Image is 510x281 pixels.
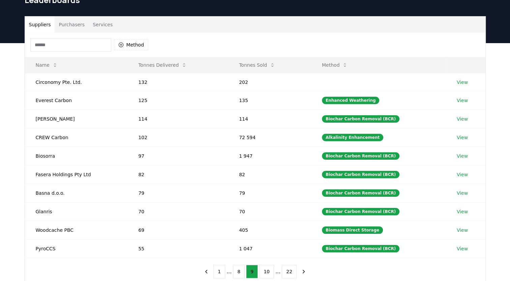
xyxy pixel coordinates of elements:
td: 79 [228,184,311,202]
button: 8 [233,265,245,278]
div: Biochar Carbon Removal (BCR) [322,152,399,160]
div: Enhanced Weathering [322,97,380,104]
button: Services [89,17,117,33]
button: next page [298,265,309,278]
td: 55 [127,239,228,258]
td: 202 [228,73,311,91]
td: 114 [127,110,228,128]
td: 70 [127,202,228,221]
a: View [457,171,468,178]
button: 10 [259,265,274,278]
a: View [457,208,468,215]
td: 72 594 [228,128,311,147]
td: CREW Carbon [25,128,128,147]
button: 9 [246,265,258,278]
td: Biosorra [25,147,128,165]
td: [PERSON_NAME] [25,110,128,128]
td: Basna d.o.o. [25,184,128,202]
a: View [457,245,468,252]
button: Name [30,58,63,72]
div: Alkalinity Enhancement [322,134,383,141]
div: Biochar Carbon Removal (BCR) [322,171,399,178]
td: Fasera Holdings Pty Ltd [25,165,128,184]
div: Biochar Carbon Removal (BCR) [322,245,399,252]
div: Biochar Carbon Removal (BCR) [322,208,399,215]
td: Everest Carbon [25,91,128,110]
div: Biochar Carbon Removal (BCR) [322,115,399,123]
li: ... [275,268,280,276]
td: 97 [127,147,228,165]
td: 114 [228,110,311,128]
td: 82 [127,165,228,184]
td: Woodcache PBC [25,221,128,239]
li: ... [227,268,232,276]
td: 132 [127,73,228,91]
td: PyroCCS [25,239,128,258]
td: 69 [127,221,228,239]
div: Biochar Carbon Removal (BCR) [322,189,399,197]
button: Purchasers [55,17,89,33]
button: Method [317,58,353,72]
td: 82 [228,165,311,184]
a: View [457,116,468,122]
td: Glanris [25,202,128,221]
a: View [457,227,468,233]
td: 1 947 [228,147,311,165]
a: View [457,153,468,159]
td: Circonomy Pte. Ltd. [25,73,128,91]
td: 1 047 [228,239,311,258]
td: 70 [228,202,311,221]
button: Suppliers [25,17,55,33]
button: Tonnes Delivered [133,58,192,72]
button: Method [114,39,149,50]
a: View [457,190,468,196]
button: 1 [213,265,225,278]
td: 125 [127,91,228,110]
button: 22 [282,265,297,278]
a: View [457,134,468,141]
a: View [457,97,468,104]
td: 135 [228,91,311,110]
a: View [457,79,468,86]
td: 79 [127,184,228,202]
td: 102 [127,128,228,147]
button: Tonnes Sold [234,58,280,72]
div: Biomass Direct Storage [322,226,383,234]
td: 405 [228,221,311,239]
button: previous page [201,265,212,278]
